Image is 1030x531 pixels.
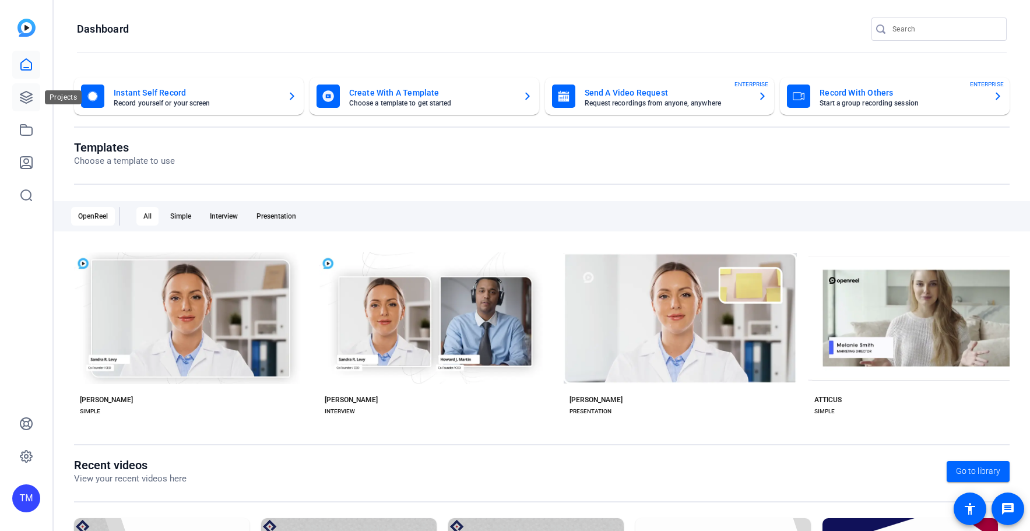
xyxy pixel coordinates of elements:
[45,90,82,104] div: Projects
[325,395,378,405] div: [PERSON_NAME]
[80,395,133,405] div: [PERSON_NAME]
[780,78,1010,115] button: Record With OthersStart a group recording sessionENTERPRISE
[310,78,539,115] button: Create With A TemplateChoose a template to get started
[163,207,198,226] div: Simple
[74,140,175,154] h1: Templates
[820,86,984,100] mat-card-title: Record With Others
[74,472,187,486] p: View your recent videos here
[947,461,1010,482] a: Go to library
[77,22,129,36] h1: Dashboard
[12,484,40,512] div: TM
[820,100,984,107] mat-card-subtitle: Start a group recording session
[17,19,36,37] img: blue-gradient.svg
[963,502,977,516] mat-icon: accessibility
[249,207,303,226] div: Presentation
[814,395,842,405] div: ATTICUS
[585,86,749,100] mat-card-title: Send A Video Request
[349,100,514,107] mat-card-subtitle: Choose a template to get started
[570,407,611,416] div: PRESENTATION
[956,465,1000,477] span: Go to library
[585,100,749,107] mat-card-subtitle: Request recordings from anyone, anywhere
[71,207,115,226] div: OpenReel
[74,154,175,168] p: Choose a template to use
[970,80,1004,89] span: ENTERPRISE
[80,407,100,416] div: SIMPLE
[114,86,278,100] mat-card-title: Instant Self Record
[349,86,514,100] mat-card-title: Create With A Template
[203,207,245,226] div: Interview
[814,407,835,416] div: SIMPLE
[74,458,187,472] h1: Recent videos
[734,80,768,89] span: ENTERPRISE
[74,78,304,115] button: Instant Self RecordRecord yourself or your screen
[1001,502,1015,516] mat-icon: message
[545,78,775,115] button: Send A Video RequestRequest recordings from anyone, anywhereENTERPRISE
[570,395,623,405] div: [PERSON_NAME]
[892,22,997,36] input: Search
[325,407,355,416] div: INTERVIEW
[114,100,278,107] mat-card-subtitle: Record yourself or your screen
[136,207,159,226] div: All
